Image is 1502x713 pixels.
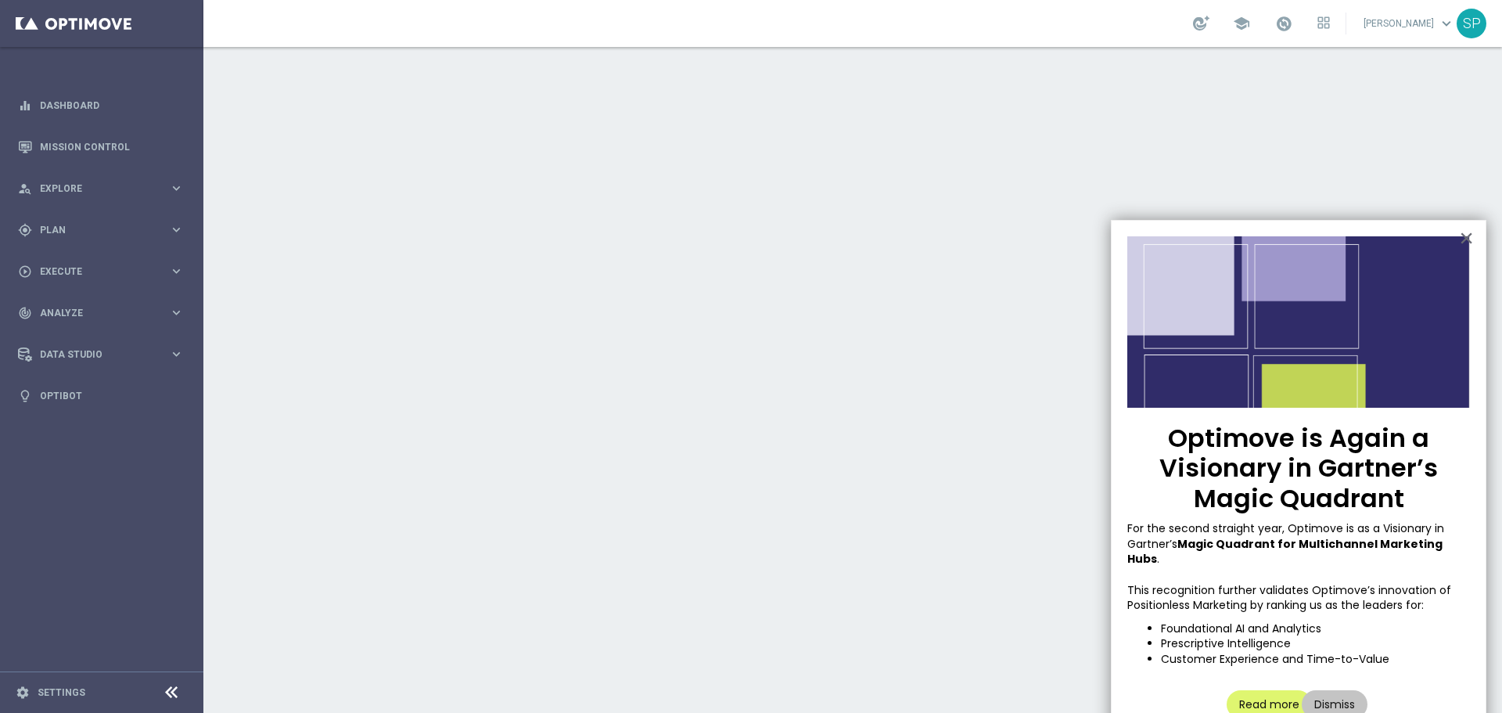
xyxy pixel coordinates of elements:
span: Plan [40,225,169,235]
li: Foundational AI and Analytics [1161,621,1470,637]
a: Dashboard [40,85,184,126]
a: Mission Control [40,126,184,167]
span: . [1157,551,1159,567]
i: play_circle_outline [18,265,32,279]
span: school [1233,15,1250,32]
i: keyboard_arrow_right [169,181,184,196]
div: Mission Control [18,126,184,167]
i: equalizer [18,99,32,113]
a: Optibot [40,375,184,416]
i: keyboard_arrow_right [169,222,184,237]
p: This recognition further validates Optimove’s innovation of Positionless Marketing by ranking us ... [1127,583,1470,614]
li: Prescriptive Intelligence [1161,636,1470,652]
div: Optibot [18,375,184,416]
i: keyboard_arrow_right [169,347,184,362]
div: Dashboard [18,85,184,126]
span: Analyze [40,308,169,318]
li: Customer Experience and Time-to-Value [1161,652,1470,668]
a: Settings [38,688,85,697]
span: Data Studio [40,350,169,359]
div: SP [1457,9,1486,38]
i: person_search [18,182,32,196]
div: Execute [18,265,169,279]
span: Execute [40,267,169,276]
span: For the second straight year, Optimove is as a Visionary in Gartner’s [1127,520,1447,552]
span: Explore [40,184,169,193]
div: Plan [18,223,169,237]
button: Close [1459,225,1474,250]
a: [PERSON_NAME] [1362,12,1457,35]
p: Optimove is Again a Visionary in Gartner’s Magic Quadrant [1127,423,1470,513]
strong: Magic Quadrant for Multichannel Marketing Hubs [1127,536,1445,567]
i: keyboard_arrow_right [169,305,184,320]
i: keyboard_arrow_right [169,264,184,279]
i: lightbulb [18,389,32,403]
div: Analyze [18,306,169,320]
i: track_changes [18,306,32,320]
i: gps_fixed [18,223,32,237]
span: keyboard_arrow_down [1438,15,1455,32]
i: settings [16,686,30,700]
div: Data Studio [18,347,169,362]
div: Explore [18,182,169,196]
